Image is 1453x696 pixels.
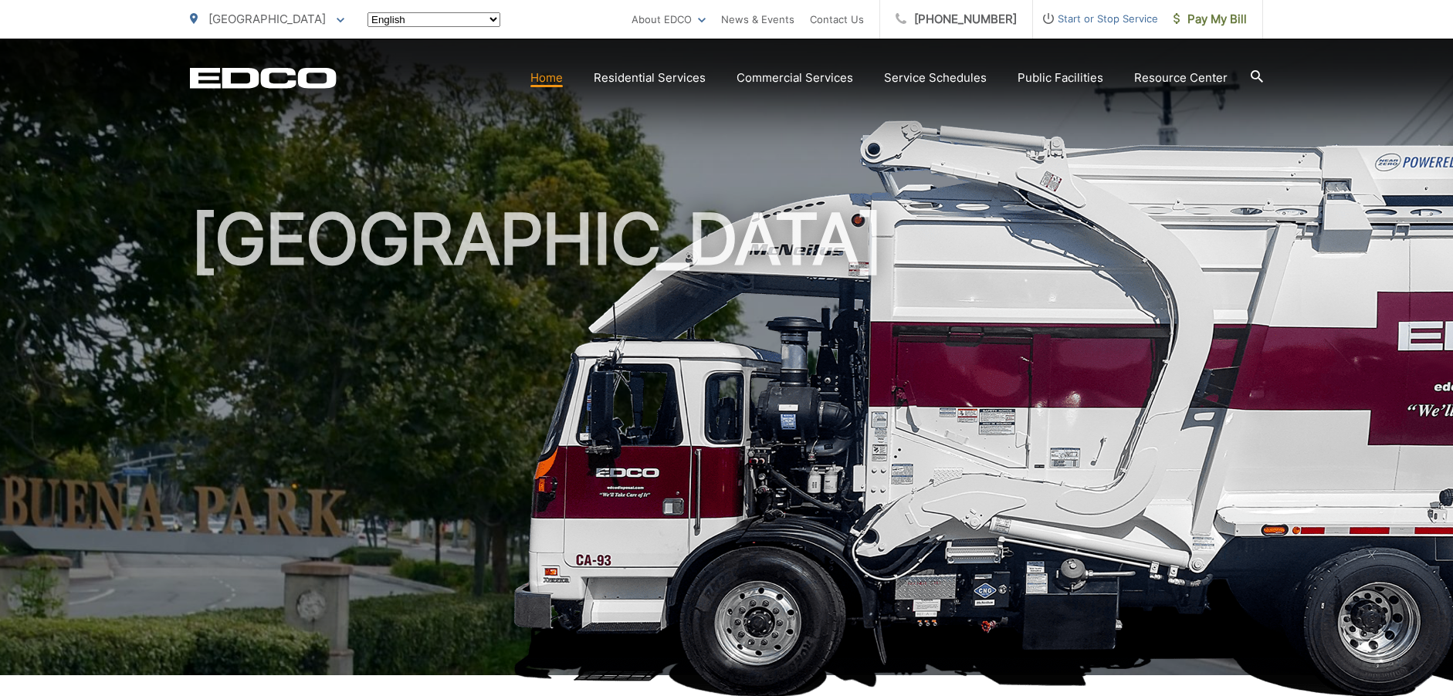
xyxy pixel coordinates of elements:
[1134,69,1228,87] a: Resource Center
[190,201,1263,689] h1: [GEOGRAPHIC_DATA]
[721,10,794,29] a: News & Events
[367,12,500,27] select: Select a language
[1174,10,1247,29] span: Pay My Bill
[737,69,853,87] a: Commercial Services
[1018,69,1103,87] a: Public Facilities
[884,69,987,87] a: Service Schedules
[530,69,563,87] a: Home
[594,69,706,87] a: Residential Services
[208,12,326,26] span: [GEOGRAPHIC_DATA]
[632,10,706,29] a: About EDCO
[810,10,864,29] a: Contact Us
[190,67,337,89] a: EDCD logo. Return to the homepage.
